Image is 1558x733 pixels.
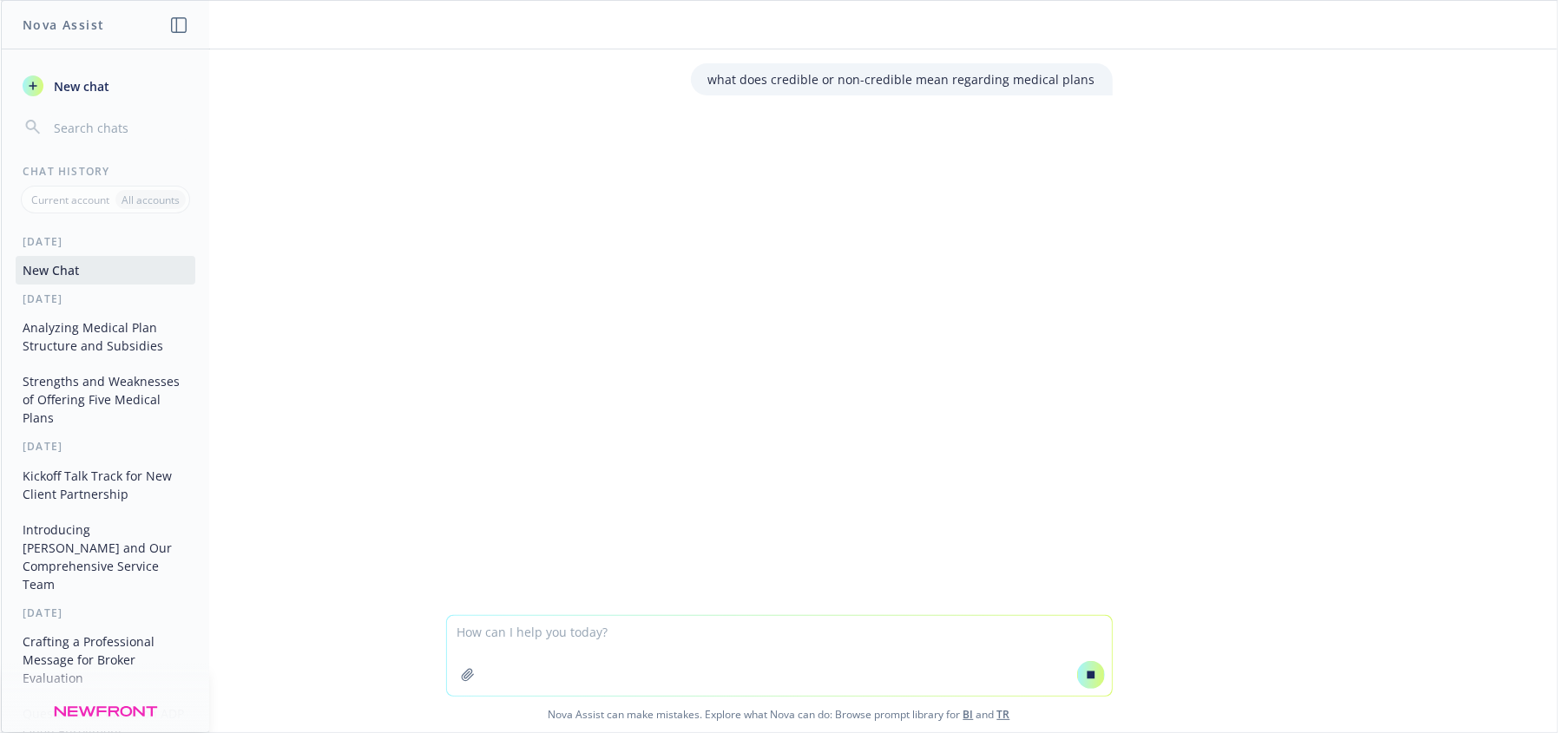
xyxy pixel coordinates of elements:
[16,627,195,692] button: Crafting a Professional Message for Broker Evaluation
[8,697,1550,732] span: Nova Assist can make mistakes. Explore what Nova can do: Browse prompt library for and
[50,115,188,140] input: Search chats
[708,70,1095,88] p: what does credible or non-credible mean regarding medical plans
[50,77,109,95] span: New chat
[16,256,195,285] button: New Chat
[122,193,180,207] p: All accounts
[963,707,974,722] a: BI
[16,313,195,360] button: Analyzing Medical Plan Structure and Subsidies
[16,461,195,508] button: Kickoff Talk Track for New Client Partnership
[2,605,209,620] div: [DATE]
[16,70,195,101] button: New chat
[2,291,209,306] div: [DATE]
[16,515,195,599] button: Introducing [PERSON_NAME] and Our Comprehensive Service Team
[2,164,209,179] div: Chat History
[2,439,209,454] div: [DATE]
[997,707,1010,722] a: TR
[16,367,195,432] button: Strengths and Weaknesses of Offering Five Medical Plans
[23,16,104,34] h1: Nova Assist
[2,234,209,249] div: [DATE]
[31,193,109,207] p: Current account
